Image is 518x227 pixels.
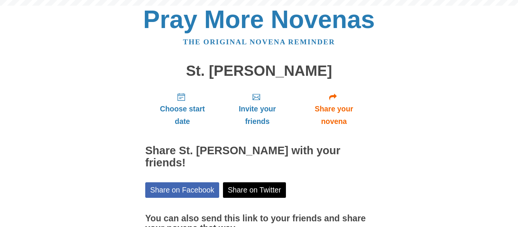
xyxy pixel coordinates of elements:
[303,103,365,128] span: Share your novena
[223,182,286,198] a: Share on Twitter
[227,103,287,128] span: Invite your friends
[145,182,219,198] a: Share on Facebook
[220,86,295,132] a: Invite your friends
[145,63,373,79] h1: St. [PERSON_NAME]
[153,103,212,128] span: Choose start date
[295,86,373,132] a: Share your novena
[183,38,335,46] a: The original novena reminder
[145,145,373,169] h2: Share St. [PERSON_NAME] with your friends!
[145,86,220,132] a: Choose start date
[143,5,375,33] a: Pray More Novenas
